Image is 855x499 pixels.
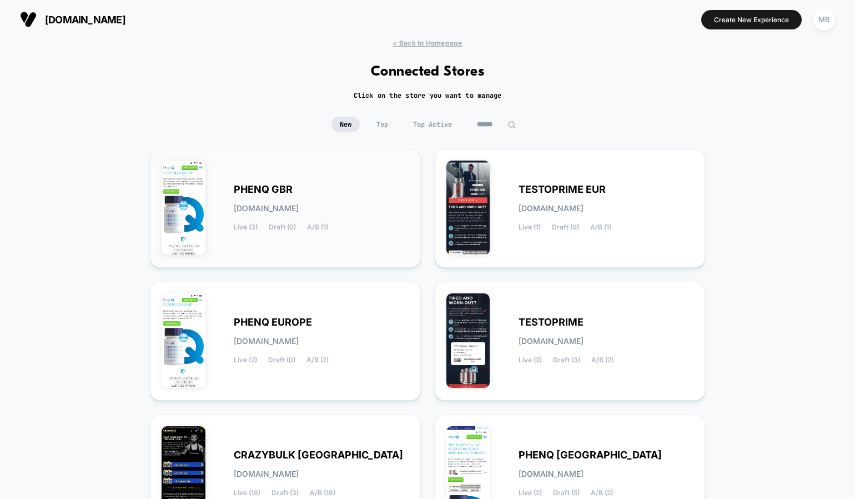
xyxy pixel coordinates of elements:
span: Live (3) [234,223,258,231]
img: Visually logo [20,11,37,28]
span: Live (18) [234,489,260,497]
span: New [331,117,360,132]
img: PHENQ_EUROPE [162,293,205,388]
span: CRAZYBULK [GEOGRAPHIC_DATA] [234,451,403,459]
span: Live (1) [519,223,541,231]
img: PHENQ_GBR [162,161,205,255]
span: Draft (0) [552,223,579,231]
span: Draft (3) [553,356,580,364]
button: [DOMAIN_NAME] [17,11,129,28]
span: A/B (2) [591,356,613,364]
span: [DOMAIN_NAME] [519,204,584,212]
span: PHENQ EUROPE [234,318,312,326]
span: Top Active [405,117,460,132]
div: MB [813,9,835,31]
span: Draft (0) [269,223,296,231]
span: A/B (2) [306,356,329,364]
span: Draft (5) [553,489,580,497]
span: < Back to Homepage [393,39,462,47]
img: edit [507,121,516,129]
span: A/B (1) [307,223,328,231]
h2: Click on the store you want to manage [354,91,502,100]
span: PHENQ GBR [234,186,293,193]
img: TESTOPRIME [446,293,490,388]
span: [DOMAIN_NAME] [519,470,584,478]
img: TESTOPRIME_EUR [446,161,490,255]
span: A/B (2) [591,489,613,497]
span: [DOMAIN_NAME] [234,470,299,478]
button: Create New Experience [701,10,802,29]
span: [DOMAIN_NAME] [45,14,125,26]
span: [DOMAIN_NAME] [234,204,299,212]
span: Live (2) [234,356,257,364]
h1: Connected Stores [371,64,485,80]
span: TESTOPRIME EUR [519,186,606,193]
span: Draft (3) [271,489,299,497]
span: PHENQ [GEOGRAPHIC_DATA] [519,451,662,459]
button: MB [810,8,838,31]
span: Live (2) [519,489,542,497]
span: Top [368,117,396,132]
span: A/B (18) [310,489,335,497]
span: TESTOPRIME [519,318,584,326]
span: Live (2) [519,356,542,364]
span: Draft (0) [268,356,295,364]
span: [DOMAIN_NAME] [234,337,299,345]
span: [DOMAIN_NAME] [519,337,584,345]
span: A/B (1) [590,223,611,231]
